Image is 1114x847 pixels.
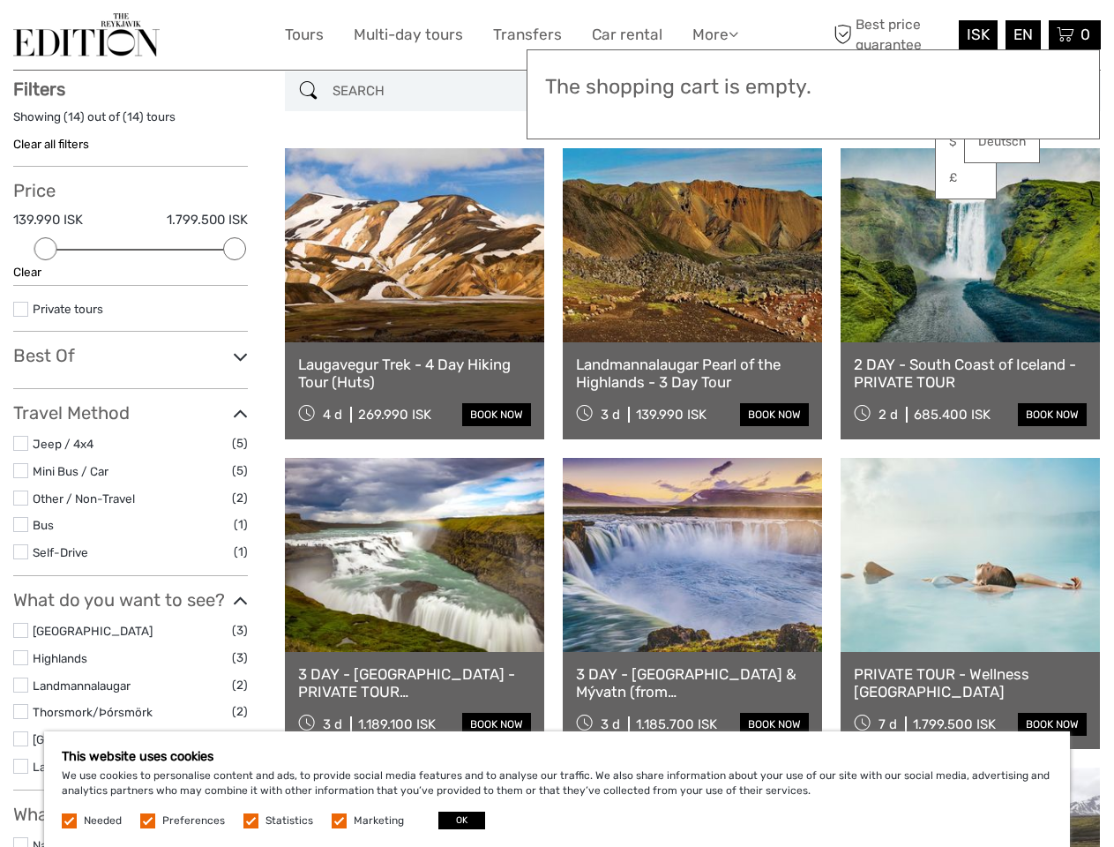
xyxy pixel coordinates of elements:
a: 2 DAY - South Coast of Iceland - PRIVATE TOUR [854,356,1087,392]
h3: What do you want to see? [13,589,248,611]
label: 1.799.500 ISK [167,211,248,229]
h3: Price [13,180,248,201]
input: SEARCH [325,76,535,107]
label: 14 [127,109,139,125]
span: (2) [232,488,248,508]
a: 3 DAY - [GEOGRAPHIC_DATA] - PRIVATE TOUR ([GEOGRAPHIC_DATA], [GEOGRAPHIC_DATA]) [298,665,531,701]
span: 3 d [323,716,342,732]
a: book now [1018,403,1087,426]
img: The Reykjavík Edition [13,13,160,56]
span: 7 d [878,716,897,732]
span: (5) [232,433,248,453]
span: 3 d [601,407,620,423]
button: Open LiveChat chat widget [203,27,224,49]
a: $ [936,126,996,158]
h3: The shopping cart is empty. [545,75,1081,100]
label: Marketing [354,813,404,828]
div: 269.990 ISK [358,407,431,423]
a: book now [1018,713,1087,736]
a: Private tours [33,302,103,316]
a: Laugavegur Trek - 4 Day Hiking Tour (Huts) [298,356,531,392]
h3: Best Of [13,345,248,366]
p: We're away right now. Please check back later! [25,31,199,45]
a: book now [740,403,809,426]
label: Needed [84,813,122,828]
span: (5) [232,461,248,481]
span: (3) [232,620,248,641]
a: Self-Drive [33,545,88,559]
a: [GEOGRAPHIC_DATA] [33,624,153,638]
a: Clear all filters [13,137,89,151]
a: Deutsch [965,126,1039,158]
div: We use cookies to personalise content and ads, to provide social media features and to analyse ou... [44,731,1070,847]
span: ISK [967,26,990,43]
h3: What do you want to do? [13,804,248,825]
span: 4 d [323,407,342,423]
span: (2) [232,675,248,695]
span: (1) [234,729,248,749]
a: Lake Mývatn [33,760,101,774]
a: book now [740,713,809,736]
div: EN [1006,20,1041,49]
label: 14 [68,109,80,125]
div: 1.799.500 ISK [913,716,996,732]
a: Bus [33,518,54,532]
a: Transfers [493,22,562,48]
a: [GEOGRAPHIC_DATA] [33,732,153,746]
label: Preferences [162,813,225,828]
a: 3 DAY - [GEOGRAPHIC_DATA] & Mývatn (from [GEOGRAPHIC_DATA]) - PRIVATE TOUR [576,665,809,701]
div: 1.185.700 ISK [636,716,717,732]
div: Showing ( ) out of ( ) tours [13,109,248,136]
a: PRIVATE TOUR - Wellness [GEOGRAPHIC_DATA] [854,665,1087,701]
span: (2) [232,701,248,722]
a: Landmannalaugar Pearl of the Highlands - 3 Day Tour [576,356,809,392]
span: (1) [234,514,248,535]
h5: This website uses cookies [62,749,1052,764]
span: 0 [1078,26,1093,43]
a: book now [462,713,531,736]
span: (3) [232,648,248,668]
span: Best price guarantee [829,15,954,54]
a: More [692,22,738,48]
span: 2 d [878,407,898,423]
span: 3 d [601,716,620,732]
span: (1) [234,542,248,562]
a: Car rental [592,22,662,48]
div: Clear [13,264,248,281]
button: OK [438,812,485,829]
a: Mini Bus / Car [33,464,108,478]
h3: Travel Method [13,402,248,423]
a: Other / Non-Travel [33,491,135,506]
a: Jeep / 4x4 [33,437,93,451]
a: book now [462,403,531,426]
a: Landmannalaugar [33,678,131,693]
a: Multi-day tours [354,22,463,48]
strong: Filters [13,79,65,100]
div: 685.400 ISK [914,407,991,423]
a: Thorsmork/Þórsmörk [33,705,153,719]
label: 139.990 ISK [13,211,83,229]
a: Tours [285,22,324,48]
label: Statistics [265,813,313,828]
div: 1.189.100 ISK [358,716,436,732]
div: 139.990 ISK [636,407,707,423]
a: £ [936,162,996,194]
a: Highlands [33,651,87,665]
